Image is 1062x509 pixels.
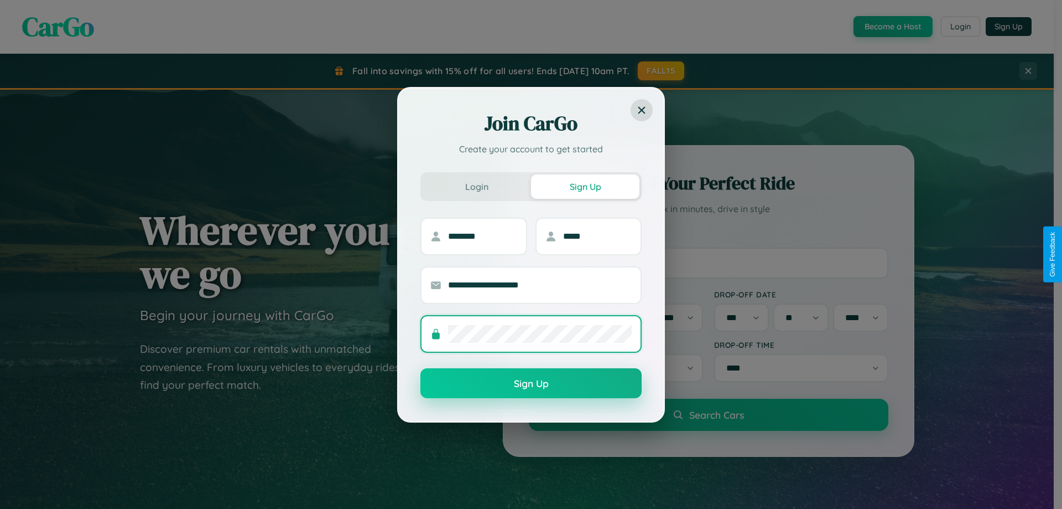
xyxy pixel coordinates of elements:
button: Sign Up [420,368,642,398]
button: Login [423,174,531,199]
h2: Join CarGo [420,110,642,137]
div: Give Feedback [1049,232,1056,277]
p: Create your account to get started [420,142,642,156]
button: Sign Up [531,174,639,199]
